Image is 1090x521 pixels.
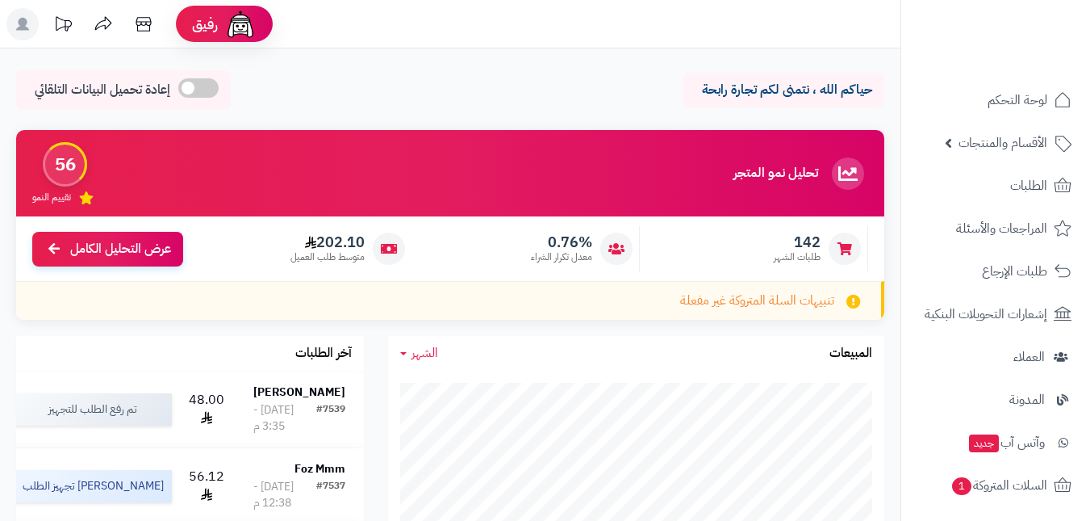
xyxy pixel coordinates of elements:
h3: المبيعات [829,347,872,361]
span: إعادة تحميل البيانات التلقائي [35,81,170,99]
a: إشعارات التحويلات البنكية [911,295,1080,334]
a: السلات المتروكة1 [911,466,1080,505]
span: 142 [774,233,821,251]
a: الطلبات [911,166,1080,205]
span: الأقسام والمنتجات [958,132,1047,154]
span: 0.76% [531,233,592,251]
a: المراجعات والأسئلة [911,209,1080,248]
div: [DATE] - 3:35 م [253,402,316,435]
span: السلات المتروكة [950,474,1047,497]
strong: Foz Mmm [294,460,345,477]
div: تم رفع الطلب للتجهيز [11,393,172,426]
h3: تحليل نمو المتجر [733,166,818,181]
span: 202.10 [290,233,365,251]
span: المراجعات والأسئلة [956,217,1047,240]
a: العملاء [911,338,1080,376]
span: إشعارات التحويلات البنكية [925,303,1047,326]
span: جديد [969,435,999,452]
span: تنبيهات السلة المتروكة غير مفعلة [680,292,834,310]
a: المدونة [911,380,1080,419]
a: الشهر [400,344,438,363]
h3: آخر الطلبات [295,347,352,361]
img: ai-face.png [224,8,257,40]
span: متوسط طلب العميل [290,250,365,264]
a: طلبات الإرجاع [911,252,1080,291]
a: عرض التحليل الكامل [32,232,183,267]
a: لوحة التحكم [911,81,1080,120]
span: الطلبات [1010,174,1047,197]
strong: [PERSON_NAME] [253,384,345,401]
div: [PERSON_NAME] تجهيز الطلب [11,470,172,502]
div: [DATE] - 12:38 م [253,479,316,511]
a: وآتس آبجديد [911,423,1080,462]
td: 48.00 [178,372,235,447]
span: المدونة [1009,389,1045,411]
span: رفيق [192,15,218,34]
span: طلبات الشهر [774,250,821,264]
p: حياكم الله ، نتمنى لكم تجارة رابحة [695,81,872,99]
span: معدل تكرار الشراء [531,250,592,264]
div: #7539 [316,402,345,435]
span: لوحة التحكم [988,89,1047,111]
span: العملاء [1013,346,1045,368]
span: تقييم النمو [32,191,71,204]
span: الشهر [411,343,438,363]
span: طلبات الإرجاع [982,260,1047,283]
span: عرض التحليل الكامل [70,240,171,258]
span: 1 [952,477,971,495]
img: logo-2.png [980,45,1075,79]
div: #7537 [316,479,345,511]
span: وآتس آب [967,431,1045,454]
a: تحديثات المنصة [43,8,83,44]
